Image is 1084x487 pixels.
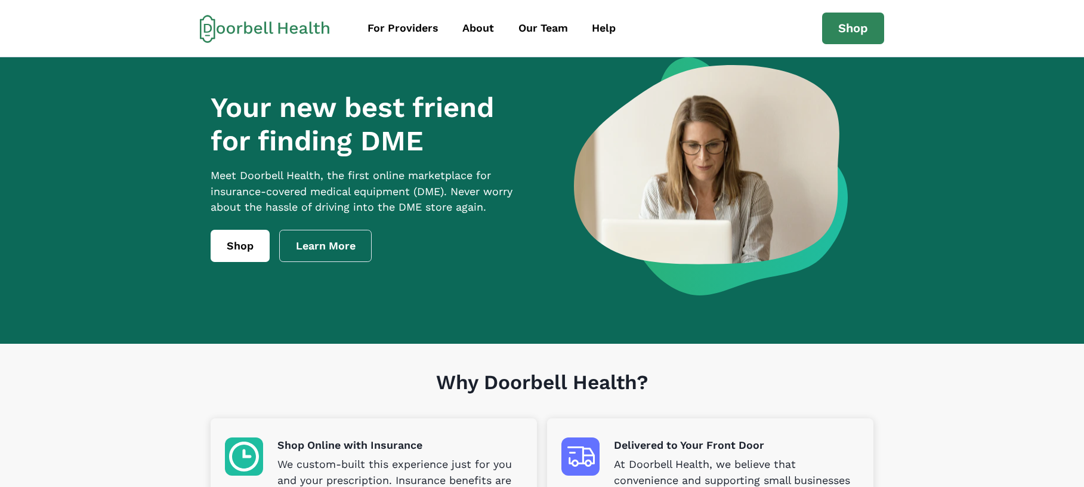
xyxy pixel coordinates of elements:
[211,91,535,158] h1: Your new best friend for finding DME
[561,437,600,476] img: Delivered to Your Front Door icon
[614,437,859,454] p: Delivered to Your Front Door
[211,168,535,216] p: Meet Doorbell Health, the first online marketplace for insurance-covered medical equipment (DME)....
[508,15,579,42] a: Our Team
[225,437,263,476] img: Shop Online with Insurance icon
[518,20,568,36] div: Our Team
[452,15,505,42] a: About
[592,20,616,36] div: Help
[367,20,438,36] div: For Providers
[277,437,523,454] p: Shop Online with Insurance
[279,230,372,262] a: Learn More
[211,371,873,419] h1: Why Doorbell Health?
[462,20,494,36] div: About
[822,13,884,45] a: Shop
[574,57,848,295] img: a woman looking at a computer
[357,15,449,42] a: For Providers
[211,230,270,262] a: Shop
[581,15,626,42] a: Help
